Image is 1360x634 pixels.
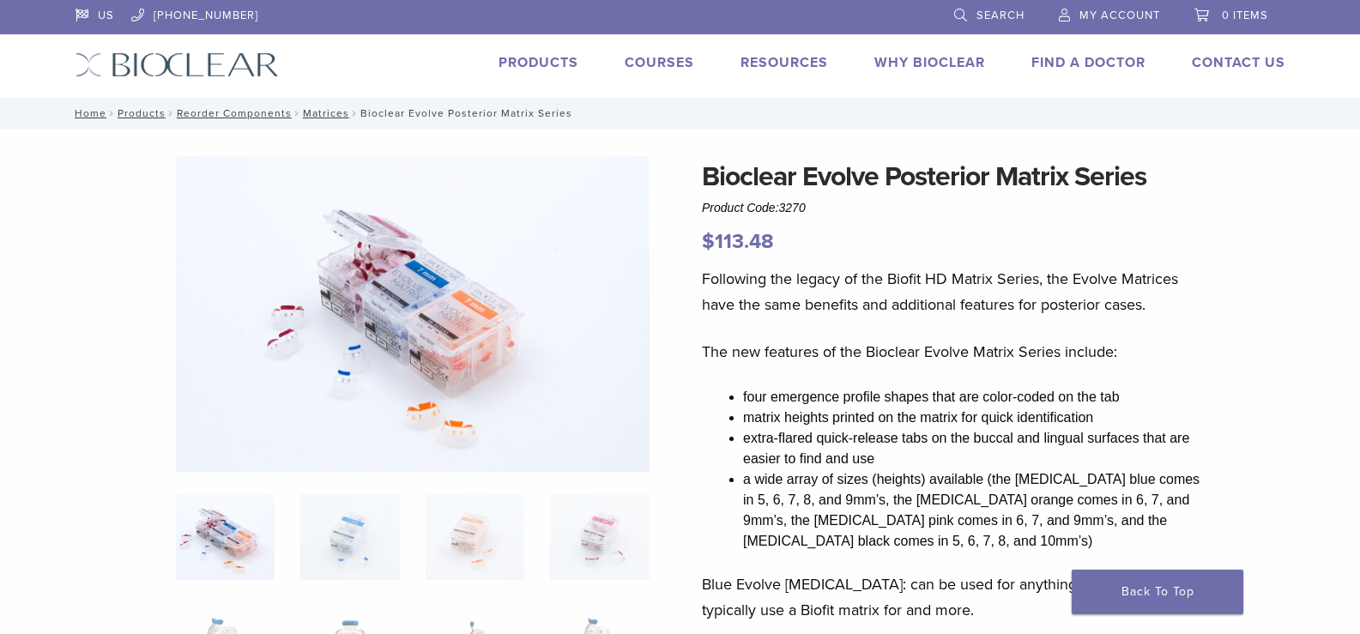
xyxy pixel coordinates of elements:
bdi: 113.48 [702,229,774,254]
p: The new features of the Bioclear Evolve Matrix Series include: [702,339,1206,365]
img: Bioclear Evolve Posterior Matrix Series - Image 4 [550,494,649,580]
span: Search [976,9,1025,22]
a: Contact Us [1192,54,1285,71]
span: / [166,109,177,118]
img: Evolve-refills-2-324x324.jpg [176,494,275,580]
span: $ [702,229,715,254]
p: Blue Evolve [MEDICAL_DATA]: can be used for anything you would typically use a Biofit matrix for ... [702,571,1206,623]
a: Products [118,107,166,119]
span: / [349,109,360,118]
span: Product Code: [702,201,806,214]
a: Home [70,107,106,119]
a: Products [499,54,578,71]
nav: Bioclear Evolve Posterior Matrix Series [63,98,1298,129]
img: Bioclear [76,52,279,77]
a: Matrices [303,107,349,119]
li: a wide array of sizes (heights) available (the [MEDICAL_DATA] blue comes in 5, 6, 7, 8, and 9mm’s... [743,469,1206,552]
li: extra-flared quick-release tabs on the buccal and lingual surfaces that are easier to find and use [743,428,1206,469]
span: My Account [1079,9,1160,22]
a: Resources [740,54,828,71]
a: Reorder Components [177,107,292,119]
img: Evolve-refills-2 [176,156,650,472]
a: Courses [625,54,694,71]
li: four emergence profile shapes that are color-coded on the tab [743,387,1206,408]
a: Back To Top [1072,570,1243,614]
span: / [292,109,303,118]
img: Bioclear Evolve Posterior Matrix Series - Image 3 [426,494,524,580]
span: / [106,109,118,118]
p: Following the legacy of the Biofit HD Matrix Series, the Evolve Matrices have the same benefits a... [702,266,1206,317]
img: Bioclear Evolve Posterior Matrix Series - Image 2 [300,494,399,580]
a: Why Bioclear [874,54,985,71]
span: 0 items [1222,9,1268,22]
li: matrix heights printed on the matrix for quick identification [743,408,1206,428]
h1: Bioclear Evolve Posterior Matrix Series [702,156,1206,197]
span: 3270 [779,201,806,214]
a: Find A Doctor [1031,54,1145,71]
